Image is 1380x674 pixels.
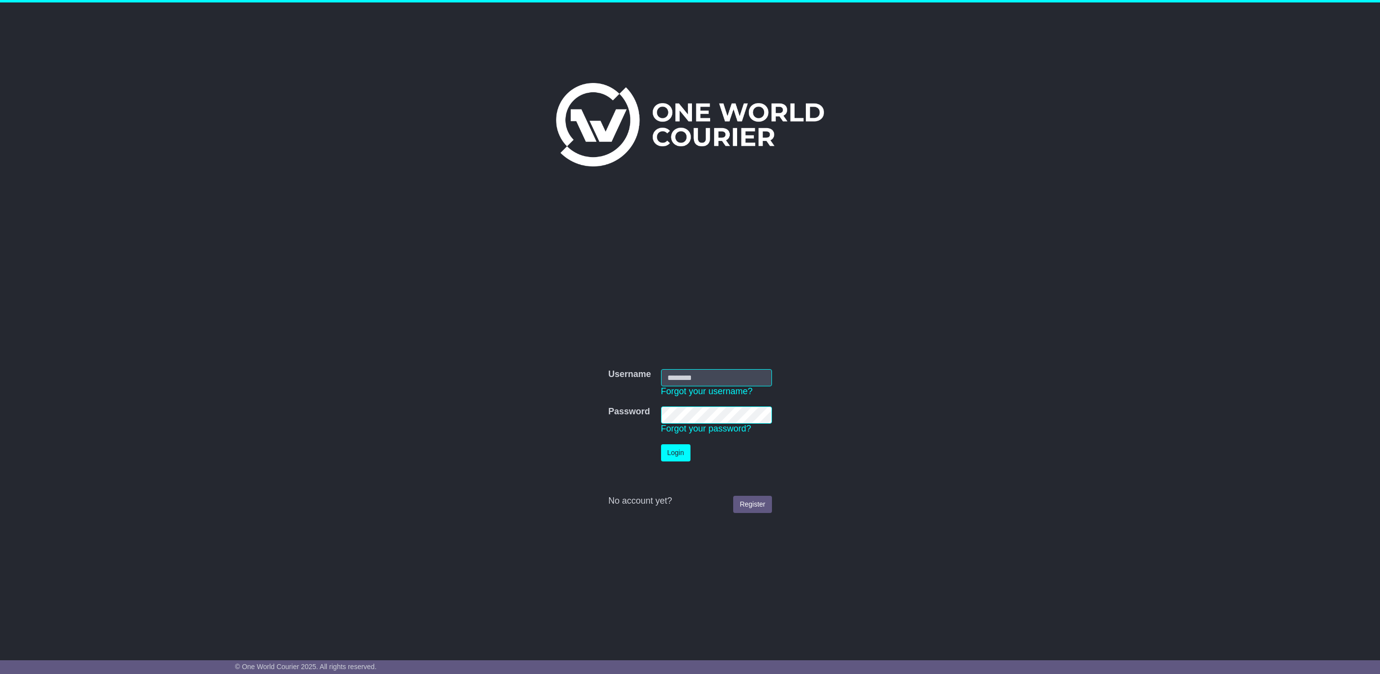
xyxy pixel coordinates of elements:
[661,444,690,461] button: Login
[608,406,650,417] label: Password
[608,369,651,380] label: Username
[661,386,753,396] a: Forgot your username?
[556,83,824,166] img: One World
[733,496,771,513] a: Register
[608,496,771,507] div: No account yet?
[235,663,377,671] span: © One World Courier 2025. All rights reserved.
[661,424,751,433] a: Forgot your password?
